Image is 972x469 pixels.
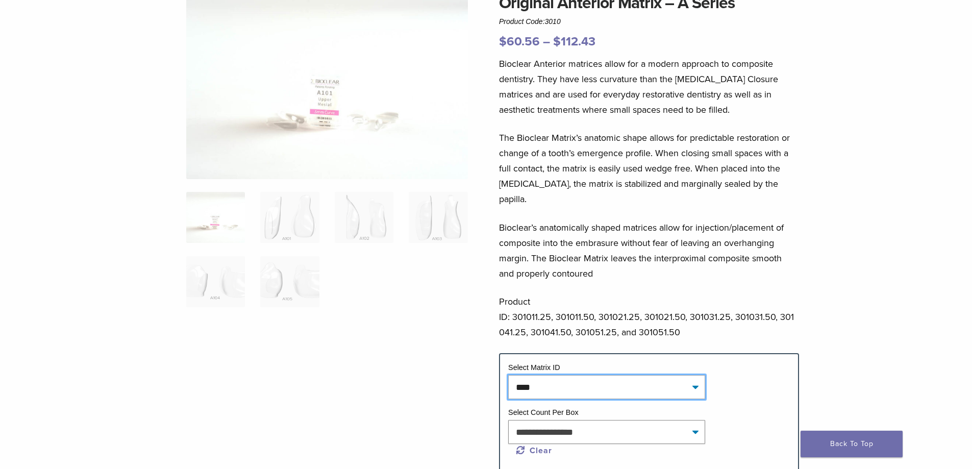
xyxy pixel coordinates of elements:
p: Bioclear’s anatomically shaped matrices allow for injection/placement of composite into the embra... [499,220,799,281]
label: Select Matrix ID [508,363,560,372]
p: Product ID: 301011.25, 301011.50, 301021.25, 301021.50, 301031.25, 301031.50, 301041.25, 301041.5... [499,294,799,340]
span: $ [553,34,561,49]
p: Bioclear Anterior matrices allow for a modern approach to composite dentistry. They have less cur... [499,56,799,117]
bdi: 60.56 [499,34,540,49]
span: Product Code: [499,17,561,26]
p: The Bioclear Matrix’s anatomic shape allows for predictable restoration or change of a tooth’s em... [499,130,799,207]
img: Original Anterior Matrix - A Series - Image 6 [260,256,319,307]
a: Back To Top [801,431,903,457]
span: $ [499,34,507,49]
img: Original Anterior Matrix - A Series - Image 3 [335,192,393,243]
a: Clear [516,446,552,456]
span: 3010 [545,17,561,26]
img: Original Anterior Matrix - A Series - Image 5 [186,256,245,307]
label: Select Count Per Box [508,408,579,416]
img: Original Anterior Matrix - A Series - Image 4 [409,192,467,243]
span: – [543,34,550,49]
img: Original Anterior Matrix - A Series - Image 2 [260,192,319,243]
img: Anterior-Original-A-Series-Matrices-324x324.jpg [186,192,245,243]
bdi: 112.43 [553,34,595,49]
